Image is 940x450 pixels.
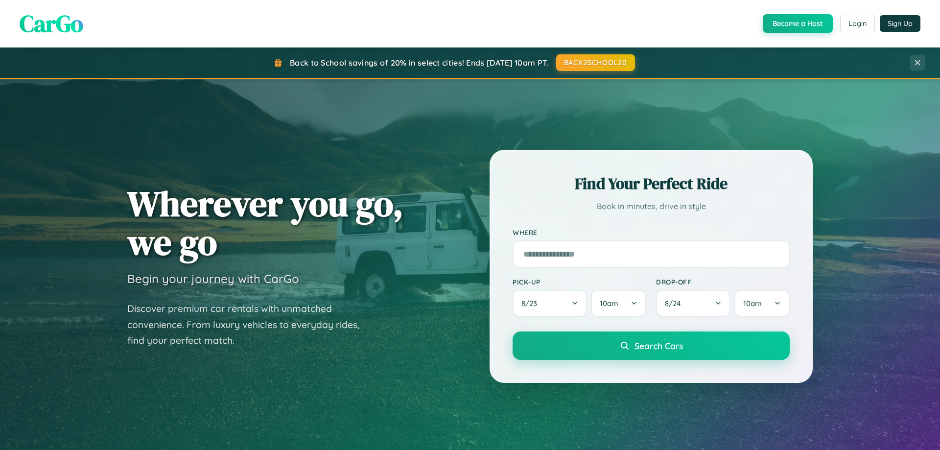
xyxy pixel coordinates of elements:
button: Search Cars [513,332,790,360]
h2: Find Your Perfect Ride [513,173,790,194]
button: Login [840,15,875,32]
button: 8/23 [513,290,587,317]
button: 10am [734,290,790,317]
button: BACK2SCHOOL20 [556,54,635,71]
label: Pick-up [513,278,646,286]
button: Sign Up [880,15,920,32]
h3: Begin your journey with CarGo [127,271,299,286]
span: Search Cars [634,340,683,351]
label: Drop-off [656,278,790,286]
span: Back to School savings of 20% in select cities! Ends [DATE] 10am PT. [290,58,548,68]
p: Book in minutes, drive in style [513,199,790,213]
span: 10am [600,299,618,308]
span: 8 / 24 [665,299,685,308]
span: 10am [743,299,762,308]
span: 8 / 23 [521,299,542,308]
button: 8/24 [656,290,730,317]
p: Discover premium car rentals with unmatched convenience. From luxury vehicles to everyday rides, ... [127,301,372,349]
h1: Wherever you go, we go [127,184,403,261]
label: Where [513,228,790,237]
button: Become a Host [763,14,833,33]
button: 10am [591,290,646,317]
span: CarGo [20,7,83,40]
